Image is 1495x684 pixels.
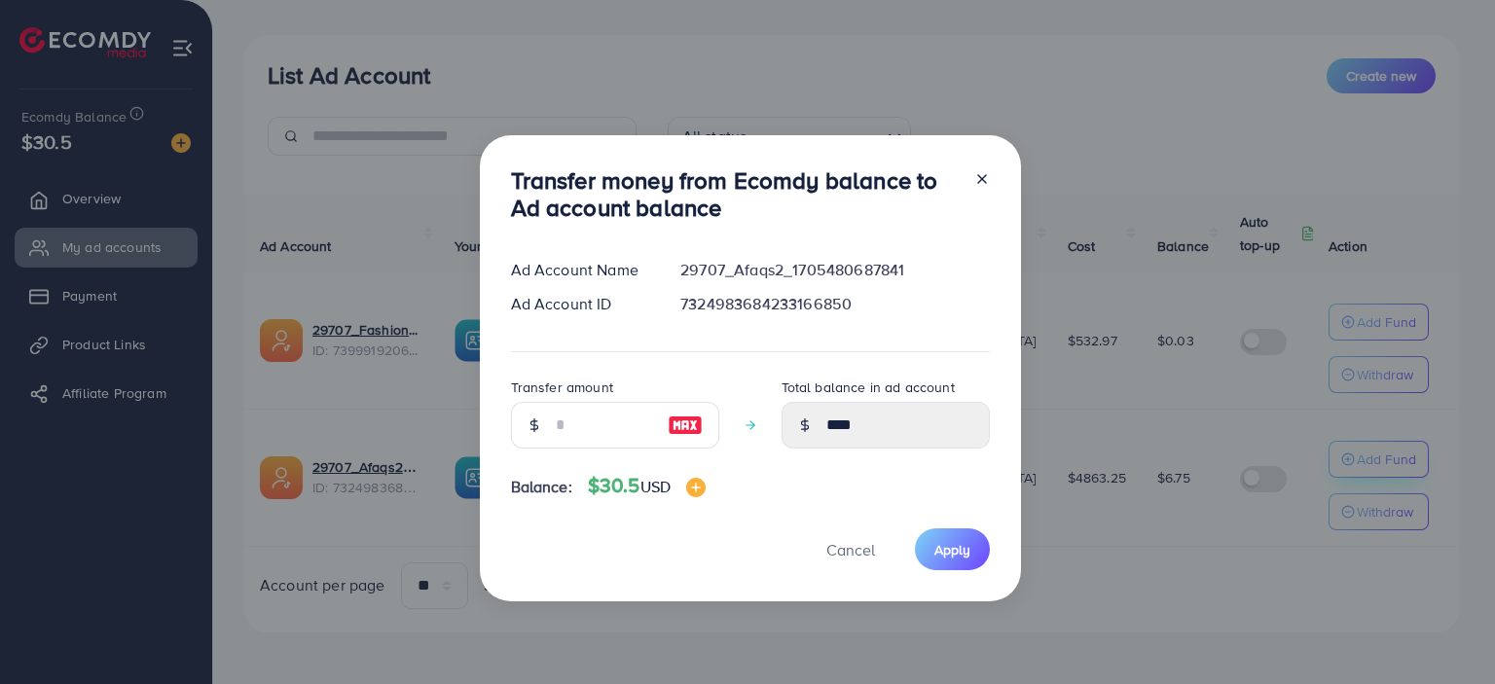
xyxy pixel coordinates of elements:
[826,539,875,560] span: Cancel
[511,166,959,223] h3: Transfer money from Ecomdy balance to Ad account balance
[588,474,706,498] h4: $30.5
[802,528,899,570] button: Cancel
[511,378,613,397] label: Transfer amount
[782,378,955,397] label: Total balance in ad account
[495,259,666,281] div: Ad Account Name
[511,476,572,498] span: Balance:
[915,528,990,570] button: Apply
[640,476,671,497] span: USD
[665,259,1004,281] div: 29707_Afaqs2_1705480687841
[665,293,1004,315] div: 7324983684233166850
[934,540,970,559] span: Apply
[668,414,703,437] img: image
[1412,596,1480,669] iframe: Chat
[495,293,666,315] div: Ad Account ID
[686,478,706,497] img: image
